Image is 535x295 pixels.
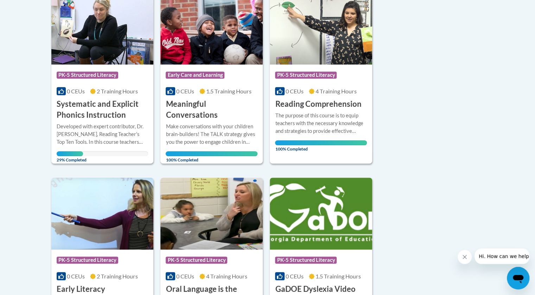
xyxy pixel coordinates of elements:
[57,72,118,79] span: PK-5 Structured Literacy
[97,273,138,279] span: 2 Training Hours
[270,178,372,250] img: Course Logo
[316,273,361,279] span: 1.5 Training Hours
[475,248,529,264] iframe: Message from company
[57,284,105,295] h3: Early Literacy
[57,257,118,264] span: PK-5 Structured Literacy
[97,88,138,94] span: 2 Training Hours
[166,151,257,156] div: Your progress
[206,273,247,279] span: 4 Training Hours
[51,178,154,250] img: Course Logo
[275,72,337,79] span: PK-5 Structured Literacy
[166,257,227,264] span: PK-5 Structured Literacy
[166,72,224,79] span: Early Care and Learning
[166,99,257,121] h3: Meaningful Conversations
[166,123,257,146] div: Make conversations with your children brain-builders! The TALK strategy gives you the power to en...
[57,99,148,121] h3: Systematic and Explicit Phonics Instruction
[57,151,83,162] span: 29% Completed
[57,123,148,146] div: Developed with expert contributor, Dr. [PERSON_NAME], Reading Teacher's Top Ten Tools. In this co...
[275,257,337,264] span: PK-5 Structured Literacy
[67,273,85,279] span: 0 CEUs
[57,151,83,156] div: Your progress
[176,88,194,94] span: 0 CEUs
[176,273,194,279] span: 0 CEUs
[160,178,263,250] img: Course Logo
[275,99,361,110] h3: Reading Comprehension
[286,273,304,279] span: 0 CEUs
[275,140,367,152] span: 100% Completed
[507,267,529,289] iframe: Button to launch messaging window
[458,250,472,264] iframe: Close message
[67,88,85,94] span: 0 CEUs
[316,88,357,94] span: 4 Training Hours
[166,151,257,162] span: 100% Completed
[206,88,251,94] span: 1.5 Training Hours
[275,112,367,135] div: The purpose of this course is to equip teachers with the necessary knowledge and strategies to pr...
[275,140,367,145] div: Your progress
[4,5,57,11] span: Hi. How can we help?
[286,88,304,94] span: 0 CEUs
